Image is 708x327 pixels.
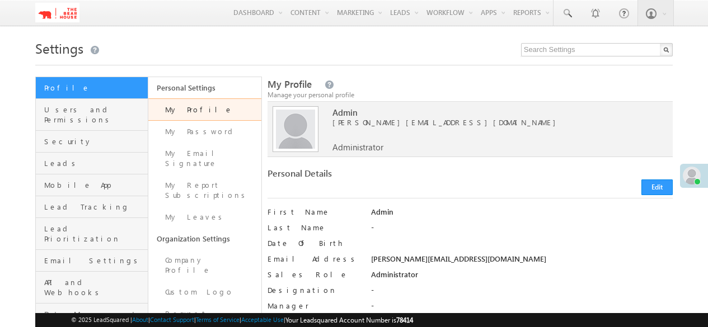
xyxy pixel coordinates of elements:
[332,117,657,127] span: [PERSON_NAME][EMAIL_ADDRESS][DOMAIN_NAME]
[44,202,145,212] span: Lead Tracking
[268,301,361,311] label: Manager
[36,250,148,272] a: Email Settings
[371,269,673,285] div: Administrator
[521,43,673,56] input: Search Settings
[268,254,361,264] label: Email Address
[132,316,148,323] a: About
[36,131,148,153] a: Security
[71,315,413,325] span: © 2025 LeadSquared | | | | |
[332,142,383,152] span: Administrator
[148,98,261,121] a: My Profile
[44,277,145,297] span: API and Webhooks
[44,158,145,168] span: Leads
[332,107,657,117] span: Admin
[268,269,361,279] label: Sales Role
[268,90,673,100] div: Manage your personal profile
[148,228,261,249] a: Organization Settings
[371,207,673,222] div: Admin
[44,105,145,125] span: Users and Permissions
[150,316,194,323] a: Contact Support
[36,272,148,304] a: API and Webhooks
[36,218,148,250] a: Lead Prioritization
[371,254,673,269] div: [PERSON_NAME][EMAIL_ADDRESS][DOMAIN_NAME]
[148,121,261,143] a: My Password
[44,180,145,190] span: Mobile App
[35,39,83,57] span: Settings
[148,77,261,98] a: Personal Settings
[371,222,673,238] div: -
[371,285,673,301] div: -
[268,78,312,91] span: My Profile
[44,255,145,266] span: Email Settings
[241,316,284,323] a: Acceptable Use
[44,224,145,244] span: Lead Prioritization
[36,196,148,218] a: Lead Tracking
[36,174,148,196] a: Mobile App
[148,249,261,281] a: Company Profile
[396,316,413,324] span: 78414
[35,3,79,22] img: Custom Logo
[36,99,148,131] a: Users and Permissions
[148,143,261,174] a: My Email Signature
[285,316,413,324] span: Your Leadsquared Account Number is
[196,316,240,323] a: Terms of Service
[148,281,261,303] a: Custom Logo
[148,206,261,228] a: My Leaves
[44,136,145,146] span: Security
[36,77,148,99] a: Profile
[371,301,673,316] div: -
[44,83,145,93] span: Profile
[268,168,465,184] div: Personal Details
[268,285,361,295] label: Designation
[148,174,261,206] a: My Report Subscriptions
[268,222,361,233] label: Last Name
[36,153,148,174] a: Leads
[641,179,673,195] button: Edit
[268,238,361,248] label: Date Of Birth
[268,207,361,217] label: First Name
